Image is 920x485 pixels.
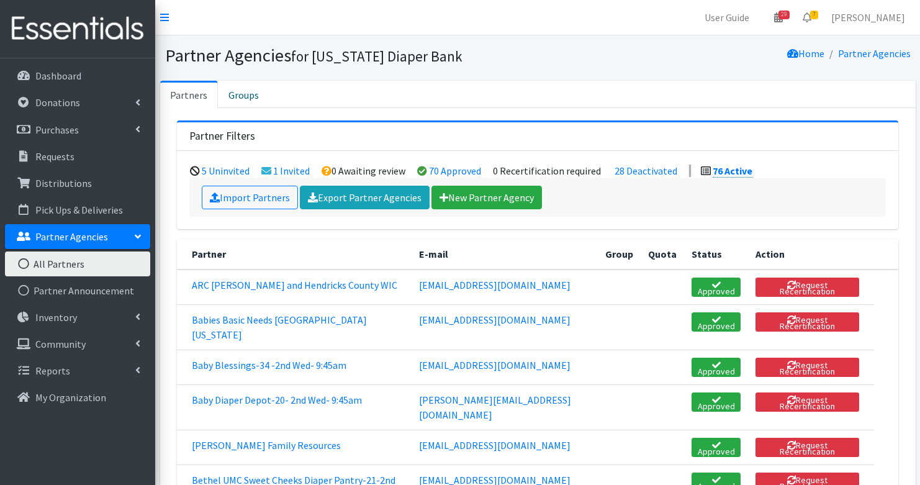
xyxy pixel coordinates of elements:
[218,81,269,108] a: Groups
[695,5,759,30] a: User Guide
[821,5,915,30] a: [PERSON_NAME]
[192,279,397,291] a: ARC [PERSON_NAME] and Hendricks County WIC
[429,165,481,177] a: 70 Approved
[300,186,430,209] a: Export Partner Agencies
[598,239,641,270] th: Group
[5,278,150,303] a: Partner Announcement
[35,311,77,324] p: Inventory
[192,314,367,341] a: Babies Basic Needs [GEOGRAPHIC_DATA][US_STATE]
[35,230,108,243] p: Partner Agencies
[755,392,859,412] button: Request Recertification
[641,239,684,270] th: Quota
[189,130,255,143] h3: Partner Filters
[35,150,74,163] p: Requests
[419,279,570,291] a: [EMAIL_ADDRESS][DOMAIN_NAME]
[5,171,150,196] a: Distributions
[692,438,741,457] a: Approved
[35,204,123,216] p: Pick Ups & Deliveries
[5,63,150,88] a: Dashboard
[202,186,298,209] a: Import Partners
[273,165,310,177] a: 1 Invited
[755,438,859,457] button: Request Recertification
[5,117,150,142] a: Purchases
[35,96,80,109] p: Donations
[322,165,405,177] li: 0 Awaiting review
[5,8,150,50] img: HumanEssentials
[493,165,601,177] li: 0 Recertification required
[177,239,412,270] th: Partner
[165,45,533,66] h1: Partner Agencies
[35,338,86,350] p: Community
[755,358,859,377] button: Request Recertification
[787,47,824,60] a: Home
[431,186,542,209] a: New Partner Agency
[419,394,571,421] a: [PERSON_NAME][EMAIL_ADDRESS][DOMAIN_NAME]
[692,358,741,377] a: Approved
[764,5,793,30] a: 29
[291,47,462,65] small: for [US_STATE] Diaper Bank
[35,124,79,136] p: Purchases
[755,312,859,332] button: Request Recertification
[692,392,741,412] a: Approved
[5,252,150,276] a: All Partners
[684,239,748,270] th: Status
[5,385,150,410] a: My Organization
[192,439,341,451] a: [PERSON_NAME] Family Resources
[5,358,150,383] a: Reports
[5,305,150,330] a: Inventory
[778,11,790,19] span: 29
[192,394,362,406] a: Baby Diaper Depot-20- 2nd Wed- 9:45am
[5,224,150,249] a: Partner Agencies
[202,165,250,177] a: 5 Uninvited
[419,359,570,371] a: [EMAIL_ADDRESS][DOMAIN_NAME]
[419,439,570,451] a: [EMAIL_ADDRESS][DOMAIN_NAME]
[748,239,874,270] th: Action
[692,312,741,332] a: Approved
[5,332,150,356] a: Community
[838,47,911,60] a: Partner Agencies
[160,81,218,108] a: Partners
[810,11,818,19] span: 7
[5,144,150,169] a: Requests
[192,359,346,371] a: Baby Blessings-34 -2nd Wed- 9:45am
[793,5,821,30] a: 7
[692,278,741,297] a: Approved
[5,197,150,222] a: Pick Ups & Deliveries
[419,314,570,326] a: [EMAIL_ADDRESS][DOMAIN_NAME]
[35,391,106,404] p: My Organization
[713,165,752,178] a: 76 Active
[615,165,677,177] a: 28 Deactivated
[755,278,859,297] button: Request Recertification
[412,239,598,270] th: E-mail
[35,177,92,189] p: Distributions
[35,365,70,377] p: Reports
[35,70,81,82] p: Dashboard
[5,90,150,115] a: Donations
